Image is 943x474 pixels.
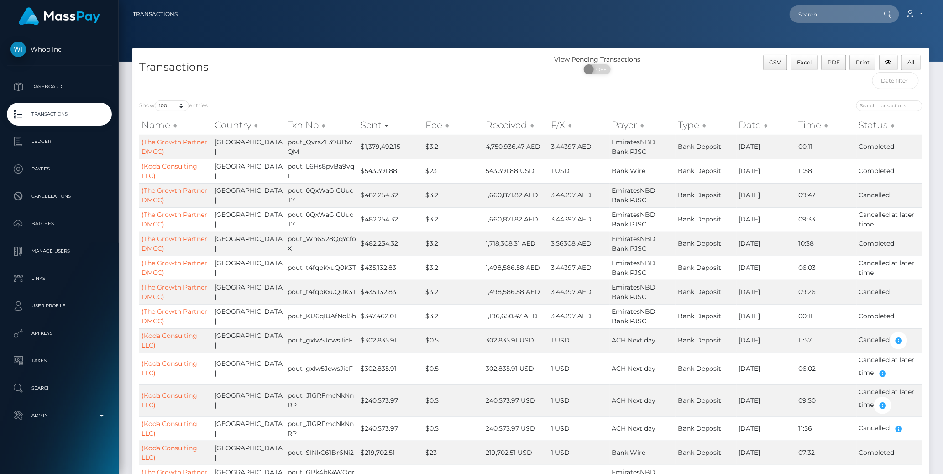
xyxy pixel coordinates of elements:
td: 3.56308 AED [549,232,610,256]
a: (Koda Consulting LLC) [141,391,197,409]
td: $3.2 [423,207,483,232]
td: $3.2 [423,256,483,280]
td: $23 [423,159,483,183]
a: (Koda Consulting LLC) [141,162,197,180]
td: Bank Deposit [676,384,736,416]
td: [DATE] [737,207,796,232]
td: 1 USD [549,384,610,416]
span: EmiratesNBD Bank PJSC [612,186,656,204]
td: Bank Deposit [676,135,736,159]
a: Transactions [133,5,178,24]
td: 3.44397 AED [549,304,610,328]
p: Dashboard [10,80,108,94]
a: Dashboard [7,75,112,98]
span: EmiratesNBD Bank PJSC [612,259,656,277]
th: Payer: activate to sort column ascending [610,116,676,134]
td: [DATE] [737,280,796,304]
a: User Profile [7,295,112,317]
td: 06:03 [796,256,857,280]
p: Batches [10,217,108,231]
span: ACH Next day [612,396,656,405]
td: [GEOGRAPHIC_DATA] [212,441,285,465]
td: Completed [857,232,922,256]
td: $543,391.88 [358,159,423,183]
td: pout_J1GRFmcNkNnRP [285,384,358,416]
td: 1,660,871.82 AED [483,183,549,207]
span: ACH Next day [612,336,656,344]
span: ACH Next day [612,424,656,432]
input: Search... [790,5,875,23]
td: $3.2 [423,135,483,159]
a: Ledger [7,130,112,153]
a: (The Growth Partner DMCC) [141,186,207,204]
span: All [908,59,915,66]
button: All [901,55,921,70]
td: $435,132.83 [358,256,423,280]
td: $3.2 [423,232,483,256]
td: Bank Deposit [676,159,736,183]
td: [DATE] [737,416,796,441]
a: Cancellations [7,185,112,208]
td: 1,196,650.47 AED [483,304,549,328]
a: (Koda Consulting LLC) [141,420,197,437]
td: pout_gxIw5JcwsJicF [285,328,358,353]
td: pout_0QxWaGiCUucT7 [285,207,358,232]
p: Admin [10,409,108,422]
div: View Pending Transactions [531,55,664,64]
p: Ledger [10,135,108,148]
td: Cancelled at later time [857,256,922,280]
th: Status: activate to sort column ascending [857,116,922,134]
button: PDF [822,55,846,70]
p: Taxes [10,354,108,368]
span: OFF [589,64,612,74]
td: [GEOGRAPHIC_DATA] [212,384,285,416]
td: Completed [857,304,922,328]
p: Transactions [10,107,108,121]
td: 11:57 [796,328,857,353]
td: [DATE] [737,135,796,159]
td: Cancelled [857,328,922,353]
a: Taxes [7,349,112,372]
a: (The Growth Partner DMCC) [141,138,207,156]
span: Whop Inc [7,45,112,53]
p: Links [10,272,108,285]
th: Time: activate to sort column ascending [796,116,857,134]
td: pout_t4fqpKxuQ0K3T [285,256,358,280]
td: [GEOGRAPHIC_DATA] [212,328,285,353]
td: $0.5 [423,384,483,416]
td: $347,462.01 [358,304,423,328]
td: pout_KU6qIUAfNol5h [285,304,358,328]
td: pout_J1GRFmcNkNnRP [285,416,358,441]
td: 219,702.51 USD [483,441,549,465]
td: $1,379,492.15 [358,135,423,159]
td: $3.2 [423,304,483,328]
td: Bank Deposit [676,256,736,280]
td: 09:26 [796,280,857,304]
td: [DATE] [737,304,796,328]
td: [GEOGRAPHIC_DATA] [212,416,285,441]
td: $3.2 [423,183,483,207]
p: Payees [10,162,108,176]
td: 302,835.91 USD [483,353,549,384]
a: (The Growth Partner DMCC) [141,211,207,228]
p: Cancellations [10,190,108,203]
td: $240,573.97 [358,384,423,416]
button: CSV [764,55,788,70]
td: Bank Deposit [676,304,736,328]
select: Showentries [155,100,189,111]
td: Bank Deposit [676,232,736,256]
td: 11:56 [796,416,857,441]
td: 1,718,308.31 AED [483,232,549,256]
h4: Transactions [139,59,524,75]
td: 1,498,586.58 AED [483,280,549,304]
th: Country: activate to sort column ascending [212,116,285,134]
p: API Keys [10,327,108,340]
td: Bank Deposit [676,183,736,207]
td: 10:38 [796,232,857,256]
a: Batches [7,212,112,235]
a: API Keys [7,322,112,345]
th: Received: activate to sort column ascending [483,116,549,134]
span: EmiratesNBD Bank PJSC [612,235,656,253]
span: EmiratesNBD Bank PJSC [612,138,656,156]
td: $3.2 [423,280,483,304]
